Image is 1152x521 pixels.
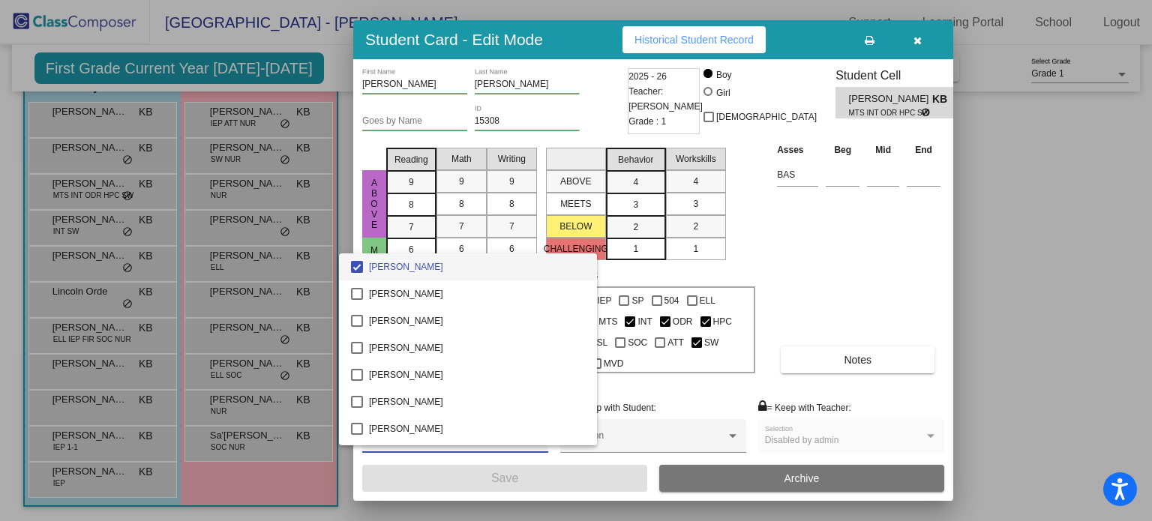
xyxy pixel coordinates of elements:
span: [PERSON_NAME] [369,253,585,280]
span: [PERSON_NAME] [369,388,585,415]
span: [PERSON_NAME] [369,361,585,388]
span: [PERSON_NAME] [369,334,585,361]
span: [PERSON_NAME] [369,415,585,442]
span: [PERSON_NAME] [369,280,585,307]
span: [PERSON_NAME] [369,442,585,469]
span: [PERSON_NAME] [369,307,585,334]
